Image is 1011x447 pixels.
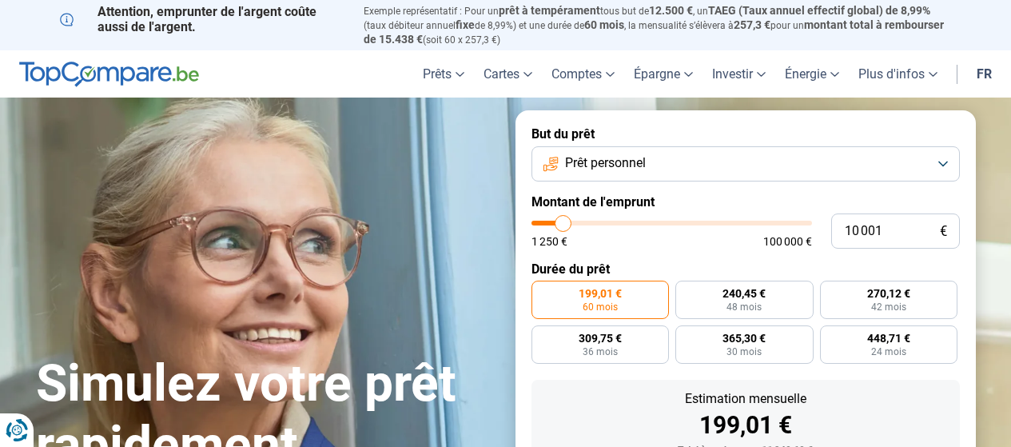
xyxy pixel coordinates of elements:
a: Prêts [413,50,474,98]
span: 240,45 € [722,288,766,299]
span: montant total à rembourser de 15.438 € [364,18,944,46]
span: fixe [456,18,475,31]
span: 309,75 € [579,333,622,344]
span: 42 mois [871,302,906,312]
a: Cartes [474,50,542,98]
label: But du prêt [531,126,960,142]
span: 270,12 € [867,288,910,299]
span: 1 250 € [531,236,567,247]
button: Prêt personnel [531,146,960,182]
span: 12.500 € [649,4,693,17]
a: fr [967,50,1001,98]
span: 100 000 € [763,236,812,247]
label: Montant de l'emprunt [531,194,960,210]
span: 30 mois [726,347,762,357]
span: TAEG (Taux annuel effectif global) de 8,99% [708,4,930,17]
span: 24 mois [871,347,906,357]
a: Comptes [542,50,624,98]
a: Énergie [775,50,849,98]
img: TopCompare [19,62,199,87]
p: Attention, emprunter de l'argent coûte aussi de l'argent. [60,4,344,34]
div: Estimation mensuelle [544,393,947,405]
span: prêt à tempérament [499,4,600,17]
div: 199,01 € [544,413,947,437]
span: 199,01 € [579,288,622,299]
span: Prêt personnel [565,154,646,172]
a: Investir [703,50,775,98]
span: 257,3 € [734,18,770,31]
span: 60 mois [584,18,624,31]
span: 48 mois [726,302,762,312]
label: Durée du prêt [531,261,960,277]
p: Exemple représentatif : Pour un tous but de , un (taux débiteur annuel de 8,99%) et une durée de ... [364,4,952,46]
span: 60 mois [583,302,618,312]
span: 36 mois [583,347,618,357]
a: Épargne [624,50,703,98]
span: € [940,225,947,238]
span: 365,30 € [722,333,766,344]
a: Plus d'infos [849,50,947,98]
span: 448,71 € [867,333,910,344]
